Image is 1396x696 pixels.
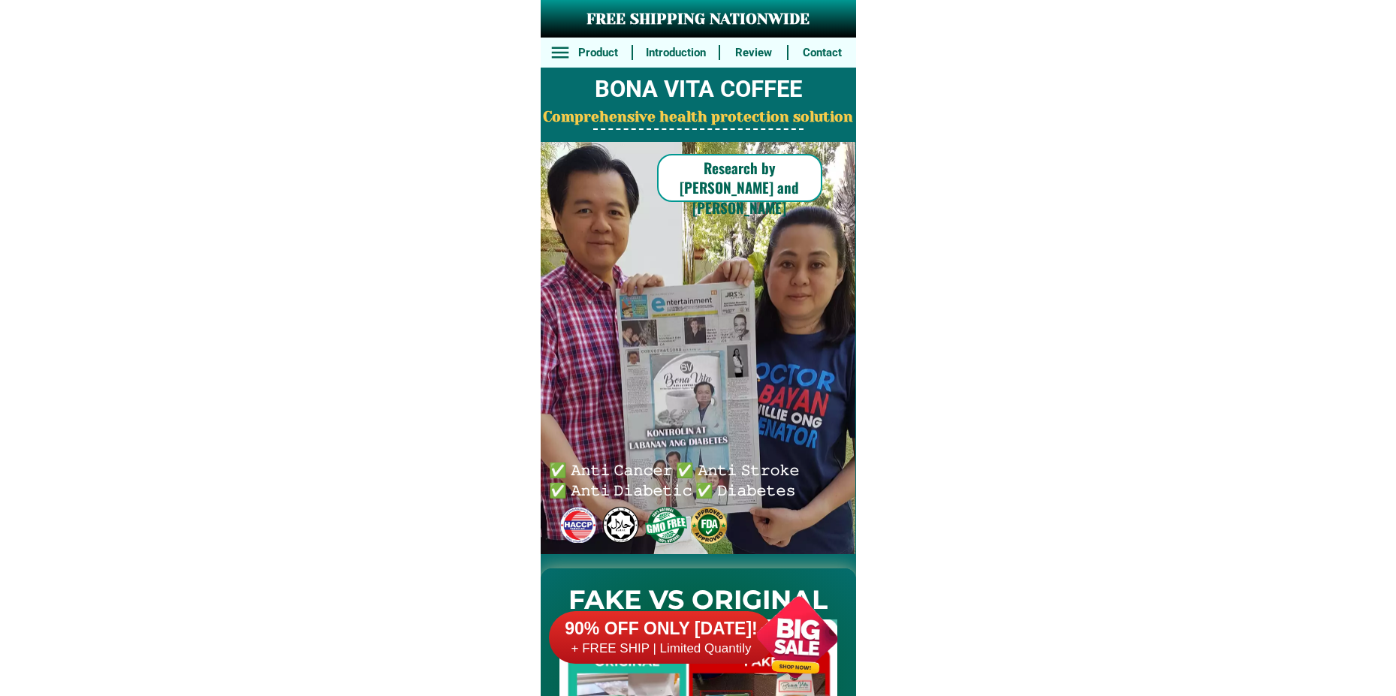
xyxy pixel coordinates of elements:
[572,44,623,62] h6: Product
[797,44,848,62] h6: Contact
[641,44,710,62] h6: Introduction
[541,107,856,128] h2: Comprehensive health protection solution
[657,158,822,218] h6: Research by [PERSON_NAME] and [PERSON_NAME]
[728,44,779,62] h6: Review
[541,580,856,620] h2: FAKE VS ORIGINAL
[541,72,856,107] h2: BONA VITA COFFEE
[549,640,774,657] h6: + FREE SHIP | Limited Quantily
[541,8,856,31] h3: FREE SHIPPING NATIONWIDE
[549,618,774,640] h6: 90% OFF ONLY [DATE]!
[549,459,806,499] h6: ✅ 𝙰𝚗𝚝𝚒 𝙲𝚊𝚗𝚌𝚎𝚛 ✅ 𝙰𝚗𝚝𝚒 𝚂𝚝𝚛𝚘𝚔𝚎 ✅ 𝙰𝚗𝚝𝚒 𝙳𝚒𝚊𝚋𝚎𝚝𝚒𝚌 ✅ 𝙳𝚒𝚊𝚋𝚎𝚝𝚎𝚜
